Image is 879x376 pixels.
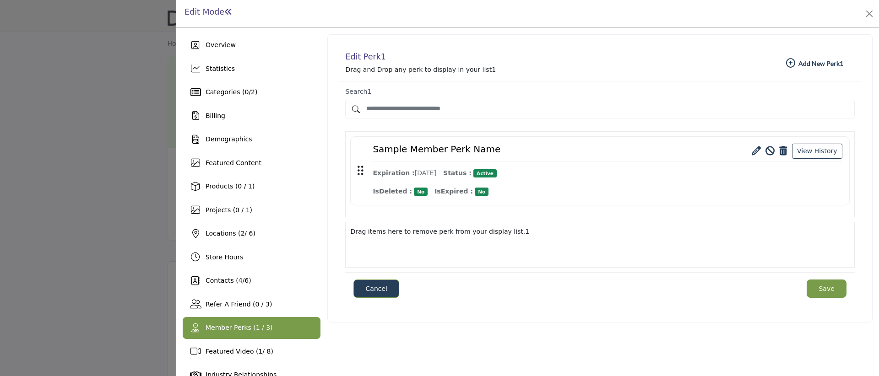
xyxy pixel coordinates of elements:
div: Drag items here to remove perk from your display list.1 [350,227,850,236]
span: Locations ( / 6) [206,230,255,237]
input: Search Member Perk [345,99,855,118]
h4: Sample Member Perk Name [373,144,500,155]
strong: Expiration : [373,169,414,177]
button: Save [807,279,846,298]
span: Member Perks (1 / 3) [206,324,273,331]
button: View History [792,144,842,159]
span: Categories ( / ) [206,88,257,96]
strong: IsDeleted : [373,188,412,195]
span: Statistics [206,65,235,72]
span: 0 [244,88,249,96]
span: Billing [206,112,225,119]
span: 6 [244,277,249,284]
button: Add New Perk1 [775,54,855,72]
strong: Status : [443,169,472,177]
span: No [414,188,428,196]
i: Add New [786,59,795,68]
span: Refer A Friend (0 / 3) [206,301,272,308]
span: Store Hours [206,253,243,261]
span: Demographics [206,135,252,143]
h2: Edit Perk1 [345,52,496,62]
span: Featured Content [206,159,261,167]
button: Close [863,7,876,20]
a: Edit [752,145,761,156]
p: [DATE] [373,166,436,180]
span: Contacts ( / ) [206,277,251,284]
span: 4 [239,277,243,284]
a: Delete [779,145,787,156]
span: 2 [240,230,244,237]
span: No [475,188,488,196]
span: Drag and Drop any perk to display in your list1 [345,66,496,73]
h1: Edit Mode [184,7,233,17]
h3: Search1 [345,88,855,96]
span: Featured Video ( / 8) [206,348,273,355]
span: Products (0 / 1) [206,183,255,190]
span: 2 [251,88,255,96]
span: 1 [258,348,262,355]
span: Projects (0 / 1) [206,206,252,214]
b: Add New Perk1 [786,59,843,68]
button: Close [353,279,399,298]
strong: IsExpired : [434,188,473,195]
span: Active [473,169,497,177]
a: Deactivate [765,145,775,156]
span: Overview [206,41,236,48]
